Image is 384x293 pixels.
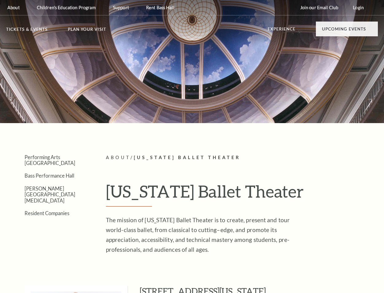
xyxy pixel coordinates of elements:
[106,155,130,160] span: About
[106,181,378,207] h1: [US_STATE] Ballet Theater
[37,5,96,10] p: Children's Education Program
[268,27,296,34] p: Experience
[25,210,69,216] a: Resident Companies
[106,215,305,255] p: The mission of [US_STATE] Ballet Theater is to create, present and tour world-class ballet, from ...
[322,27,366,34] p: Upcoming Events
[106,154,378,162] p: /
[25,173,74,179] a: Bass Performance Hall
[146,5,174,10] p: Rent Bass Hall
[6,27,48,35] p: Tickets & Events
[25,186,75,203] a: [PERSON_NAME][GEOGRAPHIC_DATA][MEDICAL_DATA]
[25,154,75,166] a: Performing Arts [GEOGRAPHIC_DATA]
[113,5,129,10] p: Support
[7,5,20,10] p: About
[134,155,241,160] span: [US_STATE] Ballet Theater
[68,27,106,35] p: Plan Your Visit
